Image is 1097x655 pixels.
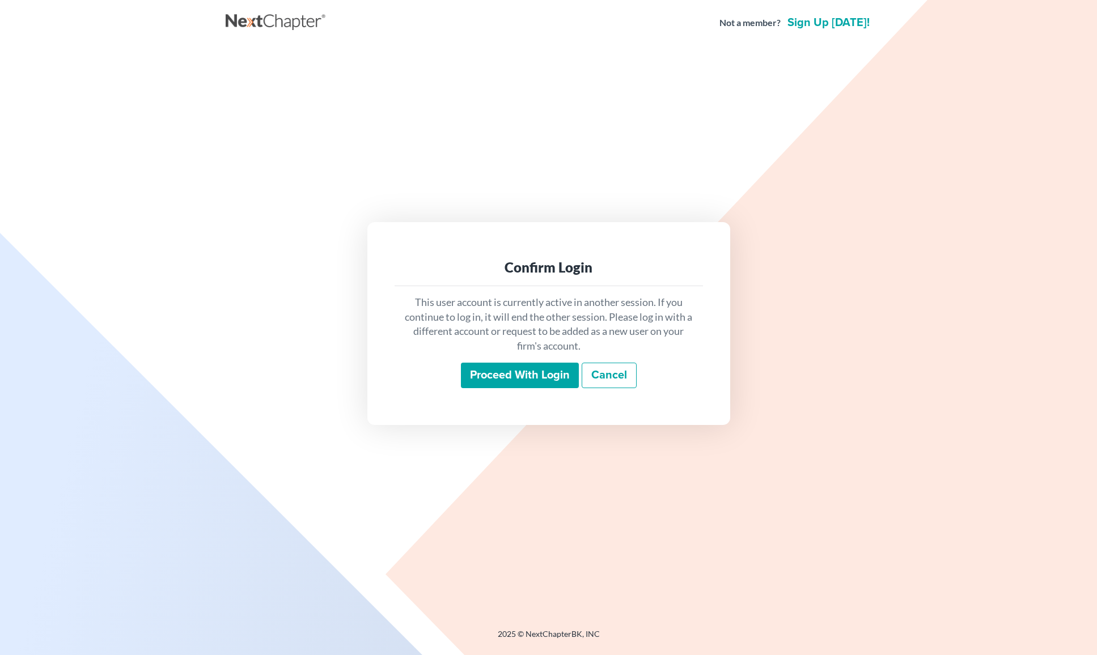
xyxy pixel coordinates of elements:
[785,17,872,28] a: Sign up [DATE]!
[404,295,694,354] p: This user account is currently active in another session. If you continue to log in, it will end ...
[719,16,781,29] strong: Not a member?
[226,628,872,649] div: 2025 © NextChapterBK, INC
[582,363,637,389] a: Cancel
[461,363,579,389] input: Proceed with login
[404,258,694,277] div: Confirm Login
